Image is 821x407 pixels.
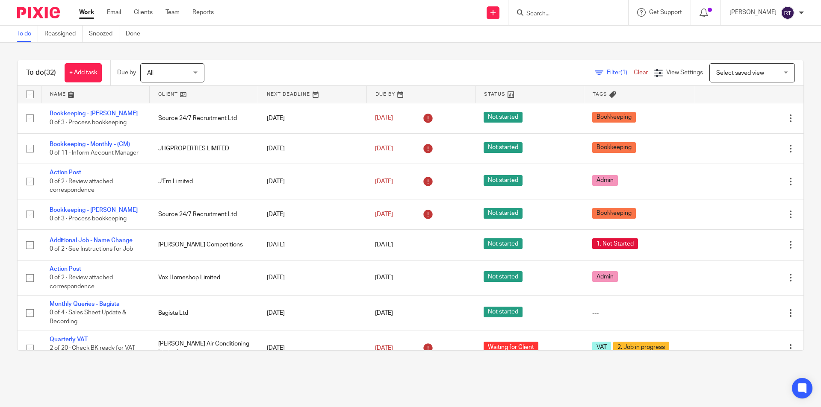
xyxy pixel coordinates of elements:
span: Select saved view [716,70,764,76]
span: 0 of 2 · Review attached correspondence [50,275,113,290]
a: Bookkeeping - Monthly - (CM) [50,141,130,147]
span: Filter [607,70,634,76]
span: 2 of 20 · Check BK ready for VAT Submission [50,345,135,360]
td: [PERSON_NAME] Air Conditioning Limited [150,331,258,366]
td: Source 24/7 Recruitment Ltd [150,103,258,133]
span: [DATE] [375,115,393,121]
span: 0 of 11 · Inform Account Manager [50,150,139,156]
span: Not started [484,208,523,219]
span: Tags [593,92,607,97]
a: Snoozed [89,26,119,42]
span: 0 of 3 · Process bookkeeping [50,216,127,222]
span: Not started [484,142,523,153]
a: Reassigned [44,26,83,42]
span: Not started [484,175,523,186]
span: 2. Job in progress [613,342,669,352]
span: Not started [484,307,523,317]
span: [DATE] [375,211,393,217]
a: Clear [634,70,648,76]
span: Admin [592,271,618,282]
span: 0 of 4 · Sales Sheet Update & Recording [50,310,126,325]
a: Clients [134,8,153,17]
td: [DATE] [258,164,367,199]
td: Vox Homeshop Limited [150,260,258,295]
span: VAT [592,342,611,352]
span: Get Support [649,9,682,15]
p: [PERSON_NAME] [729,8,777,17]
td: Bagista Ltd [150,296,258,331]
span: Not started [484,271,523,282]
span: [DATE] [375,146,393,152]
p: Due by [117,68,136,77]
span: All [147,70,154,76]
a: Action Post [50,170,81,176]
td: [DATE] [258,296,367,331]
td: [DATE] [258,103,367,133]
span: 0 of 3 · Process bookkeeping [50,120,127,126]
span: 0 of 2 · See Instructions for Job [50,246,133,252]
a: Bookkeeping - [PERSON_NAME] [50,111,138,117]
span: Bookkeeping [592,142,636,153]
span: Admin [592,175,618,186]
td: [DATE] [258,260,367,295]
span: Bookkeeping [592,112,636,123]
span: [DATE] [375,345,393,351]
h1: To do [26,68,56,77]
a: + Add task [65,63,102,82]
td: J'Ern Limited [150,164,258,199]
td: [DATE] [258,331,367,366]
img: svg%3E [781,6,794,20]
a: Action Post [50,266,81,272]
img: Pixie [17,7,60,18]
span: Not started [484,112,523,123]
span: Waiting for Client [484,342,538,352]
span: [DATE] [375,275,393,281]
a: Quarterly VAT [50,337,88,343]
a: Done [126,26,147,42]
input: Search [526,10,602,18]
span: Not started [484,238,523,249]
td: [PERSON_NAME] Competitions [150,230,258,260]
span: 1. Not Started [592,238,638,249]
a: Monthly Queries - Bagista [50,301,120,307]
td: Source 24/7 Recruitment Ltd [150,199,258,229]
a: Team [165,8,180,17]
div: --- [592,309,686,317]
a: Bookkeeping - [PERSON_NAME] [50,207,138,213]
span: 0 of 2 · Review attached correspondence [50,179,113,193]
td: [DATE] [258,230,367,260]
span: [DATE] [375,179,393,184]
span: [DATE] [375,242,393,248]
span: [DATE] [375,310,393,316]
a: Reports [192,8,214,17]
a: Email [107,8,121,17]
a: To do [17,26,38,42]
td: [DATE] [258,133,367,164]
span: Bookkeeping [592,208,636,219]
a: Work [79,8,94,17]
span: (32) [44,69,56,76]
span: (1) [620,70,627,76]
td: [DATE] [258,199,367,229]
a: Additional Job - Name Change [50,237,133,243]
td: JHGPROPERTIES LIMITED [150,133,258,164]
span: View Settings [666,70,703,76]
